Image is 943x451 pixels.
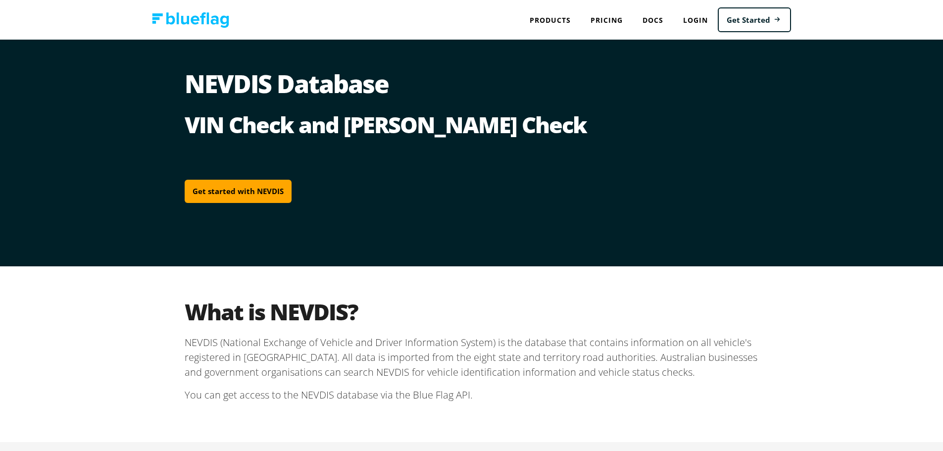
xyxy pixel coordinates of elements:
[185,111,759,138] h2: VIN Check and [PERSON_NAME] Check
[185,298,759,325] h2: What is NEVDIS?
[673,10,718,30] a: Login to Blue Flag application
[185,180,292,203] a: Get started with NEVDIS
[185,380,759,410] p: You can get access to the NEVDIS database via the Blue Flag API.
[520,10,581,30] div: Products
[581,10,633,30] a: Pricing
[185,71,759,111] h1: NEVDIS Database
[185,335,759,380] p: NEVDIS (National Exchange of Vehicle and Driver Information System) is the database that contains...
[718,7,791,33] a: Get Started
[633,10,673,30] a: Docs
[152,12,229,28] img: Blue Flag logo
